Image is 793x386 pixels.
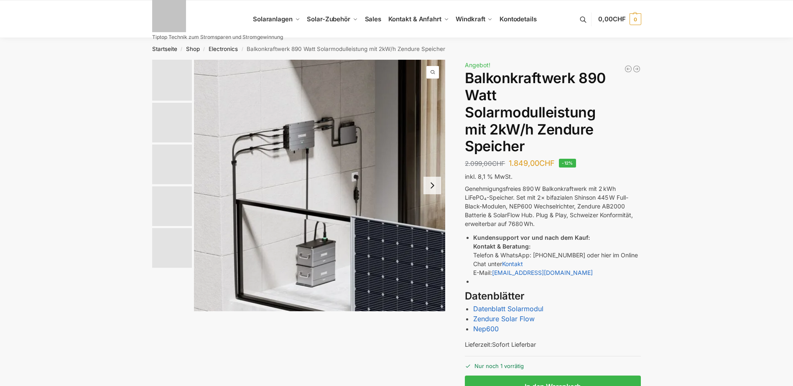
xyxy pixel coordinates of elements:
[465,70,641,155] h1: Balkonkraftwerk 890 Watt Solarmodulleistung mit 2kW/h Zendure Speicher
[492,160,505,168] span: CHF
[194,60,446,311] a: Znedure solar flow Batteriespeicher fuer BalkonkraftwerkeZnedure solar flow Batteriespeicher fuer...
[496,0,540,38] a: Kontodetails
[177,46,186,53] span: /
[152,103,192,142] img: Anschlusskabel-3meter_schweizer-stecker
[465,289,641,304] h3: Datenblätter
[152,228,192,268] img: nep-microwechselrichter-600w
[613,15,626,23] span: CHF
[509,159,555,168] bdi: 1.849,00
[465,341,536,348] span: Lieferzeit:
[473,315,535,323] a: Zendure Solar Flow
[452,0,496,38] a: Windkraft
[253,15,293,23] span: Solaranlagen
[465,356,641,371] p: Nur noch 1 vorrätig
[473,243,530,250] strong: Kontakt & Beratung:
[238,46,247,53] span: /
[307,15,350,23] span: Solar-Zubehör
[598,15,625,23] span: 0,00
[194,60,446,311] img: Zendure-solar-flow-Batteriespeicher für Balkonkraftwerke
[473,233,641,277] li: Telefon & WhatsApp: [PHONE_NUMBER] oder hier im Online Chat unter E-Mail:
[388,15,441,23] span: Kontakt & Anfahrt
[630,13,641,25] span: 0
[632,65,641,73] a: Balkonkraftwerk 890 Watt Solarmodulleistung mit 1kW/h Zendure Speicher
[137,38,656,60] nav: Breadcrumb
[456,15,485,23] span: Windkraft
[500,15,537,23] span: Kontodetails
[473,234,590,241] strong: Kundensupport vor und nach dem Kauf:
[209,46,238,52] a: Electronics
[492,341,536,348] span: Sofort Lieferbar
[385,0,452,38] a: Kontakt & Anfahrt
[152,46,177,52] a: Startseite
[152,60,192,101] img: Zendure-solar-flow-Batteriespeicher für Balkonkraftwerke
[303,0,361,38] a: Solar-Zubehör
[473,325,499,333] a: Nep600
[423,177,441,194] button: Next slide
[465,184,641,228] p: Genehmigungsfreies 890 W Balkonkraftwerk mit 2 kWh LiFePO₄-Speicher. Set mit 2× bifazialen Shinso...
[492,269,593,276] a: [EMAIL_ADDRESS][DOMAIN_NAME]
[200,46,209,53] span: /
[559,159,576,168] span: -12%
[465,160,505,168] bdi: 2.099,00
[539,159,555,168] span: CHF
[598,7,641,32] a: 0,00CHF 0
[152,186,192,226] img: Zendure-solar-flow-Batteriespeicher für Balkonkraftwerke
[365,15,382,23] span: Sales
[473,305,543,313] a: Datenblatt Solarmodul
[361,0,385,38] a: Sales
[152,35,283,40] p: Tiptop Technik zum Stromsparen und Stromgewinnung
[502,260,523,267] a: Kontakt
[152,145,192,184] img: Maysun
[624,65,632,73] a: 890/600 Watt Solarkraftwerk + 2,7 KW Batteriespeicher Genehmigungsfrei
[186,46,200,52] a: Shop
[465,173,513,180] span: inkl. 8,1 % MwSt.
[465,61,490,69] span: Angebot!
